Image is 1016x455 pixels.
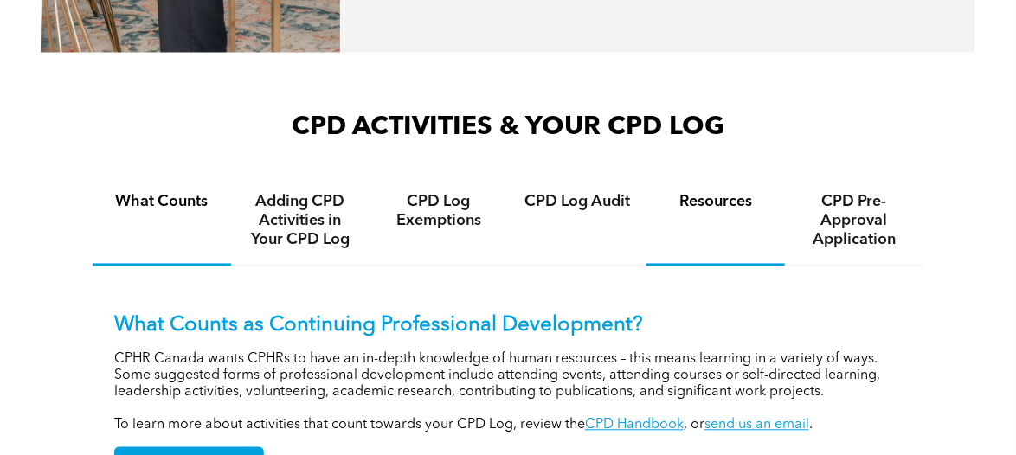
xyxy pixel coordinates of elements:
h4: CPD Log Audit [524,193,631,212]
h4: Resources [662,193,769,212]
p: What Counts as Continuing Professional Development? [114,314,902,339]
h4: CPD Pre-Approval Application [801,193,908,250]
h4: Adding CPD Activities in Your CPD Log [247,193,354,250]
a: send us an email [704,419,809,433]
a: CPD Handbook [585,419,684,433]
span: CPD ACTIVITIES & YOUR CPD LOG [292,115,724,141]
p: CPHR Canada wants CPHRs to have an in-depth knowledge of human resources – this means learning in... [114,352,902,401]
h4: CPD Log Exemptions [385,193,492,231]
h4: What Counts [108,193,215,212]
p: To learn more about activities that count towards your CPD Log, review the , or . [114,418,902,434]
